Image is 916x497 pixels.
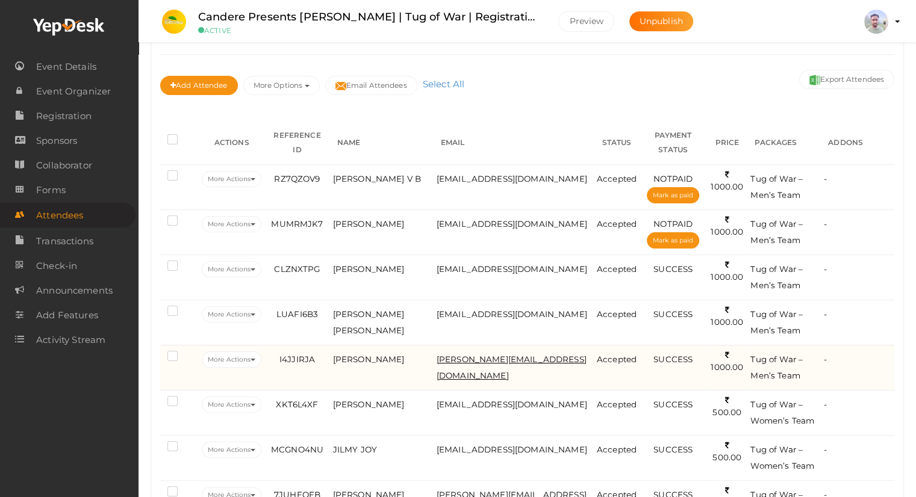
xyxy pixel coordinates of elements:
[597,354,637,364] span: Accepted
[437,219,587,229] span: [EMAIL_ADDRESS][DOMAIN_NAME]
[333,264,405,274] span: [PERSON_NAME]
[799,70,894,89] button: Export Attendees
[36,178,66,202] span: Forms
[597,400,637,409] span: Accepted
[597,445,637,454] span: Accepted
[597,219,637,229] span: Accepted
[243,76,320,95] button: More Options
[437,445,587,454] span: [EMAIL_ADDRESS][DOMAIN_NAME]
[162,10,186,34] img: 0C2H5NAW_small.jpeg
[750,445,814,471] span: Tug of War – Women’s Team
[750,400,814,425] span: Tug of War – Women’s Team
[36,229,93,253] span: Transactions
[36,153,92,177] span: Collaborator
[824,400,827,409] span: -
[824,309,827,319] span: -
[202,171,261,187] button: More Actions
[824,445,827,454] span: -
[276,400,318,409] span: XKT6L4XF
[279,354,315,364] span: I4JJIRJA
[333,354,405,364] span: [PERSON_NAME]
[202,442,261,458] button: More Actions
[437,309,587,319] span: [EMAIL_ADDRESS][DOMAIN_NAME]
[36,254,77,278] span: Check-in
[712,440,741,463] span: 500.00
[202,397,261,413] button: More Actions
[653,236,693,244] span: Mark as paid
[36,303,98,327] span: Add Features
[36,129,77,153] span: Sponsors
[36,203,83,227] span: Attendees
[640,16,683,26] span: Unpublish
[653,309,693,319] span: SUCCESS
[330,121,434,165] th: NAME
[653,445,693,454] span: SUCCESS
[594,121,640,165] th: STATUS
[809,75,820,85] img: excel.svg
[747,121,821,165] th: PACKAGES
[333,174,421,184] span: [PERSON_NAME] V B
[437,354,587,380] span: [PERSON_NAME][EMAIL_ADDRESS][DOMAIN_NAME]
[750,174,803,200] span: Tug of War – Men’s Team
[36,79,111,103] span: Event Organizer
[333,309,405,335] span: [PERSON_NAME] [PERSON_NAME]
[273,131,320,154] span: REFERENCE ID
[653,400,693,409] span: SUCCESS
[36,279,113,303] span: Announcements
[434,121,594,165] th: EMAIL
[597,264,637,274] span: Accepted
[271,445,323,454] span: MCGNO4NU
[711,170,743,192] span: 1000.00
[274,174,320,184] span: RZ7QZOV9
[333,445,377,454] span: JILMY JOY
[629,11,693,31] button: Unpublish
[711,350,743,372] span: 1000.00
[597,174,637,184] span: Accepted
[750,219,803,245] span: Tug of War – Men’s Team
[824,219,827,229] span: -
[160,76,238,95] button: Add Attendee
[274,264,320,274] span: CLZNXTPG
[36,104,92,128] span: Registration
[706,121,747,165] th: PRICE
[36,55,96,79] span: Event Details
[437,264,587,274] span: [EMAIL_ADDRESS][DOMAIN_NAME]
[653,354,693,364] span: SUCCESS
[558,11,614,32] button: Preview
[36,328,105,352] span: Activity Stream
[824,354,827,364] span: -
[824,174,827,184] span: -
[750,354,803,380] span: Tug of War – Men’s Team
[711,215,743,237] span: 1000.00
[653,264,693,274] span: SUCCESS
[199,121,264,165] th: ACTIONS
[864,10,888,34] img: ACg8ocJxTL9uYcnhaNvFZuftGNHJDiiBHTVJlCXhmLL3QY_ku3qgyu-z6A=s100
[597,309,637,319] span: Accepted
[653,174,693,184] span: NOTPAID
[202,306,261,323] button: More Actions
[647,187,699,203] button: Mark as paid
[420,78,467,90] a: Select All
[325,76,417,95] button: Email Attendees
[821,121,894,165] th: ADDONS
[640,121,706,165] th: PAYMENT STATUS
[202,216,261,232] button: More Actions
[333,400,405,409] span: [PERSON_NAME]
[711,305,743,327] span: 1000.00
[437,174,587,184] span: [EMAIL_ADDRESS][DOMAIN_NAME]
[750,264,803,290] span: Tug of War – Men’s Team
[335,81,346,91] img: mail-filled.svg
[198,8,540,26] label: Candere Presents [PERSON_NAME] | Tug of War | Registration
[653,219,693,229] span: NOTPAID
[824,264,827,274] span: -
[750,309,803,335] span: Tug of War – Men’s Team
[437,400,587,409] span: [EMAIL_ADDRESS][DOMAIN_NAME]
[198,26,540,35] small: ACTIVE
[653,191,693,199] span: Mark as paid
[333,219,405,229] span: [PERSON_NAME]
[271,219,323,229] span: MUMRMJK7
[711,260,743,282] span: 1000.00
[202,261,261,277] button: More Actions
[647,232,699,248] button: Mark as paid
[202,351,261,368] button: More Actions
